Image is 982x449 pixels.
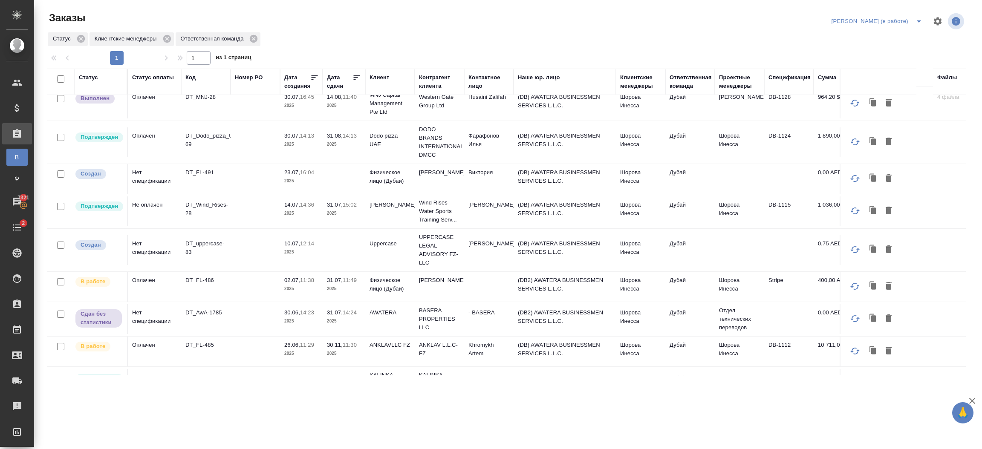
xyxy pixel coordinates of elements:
button: Удалить [881,203,896,219]
td: Шорова Инесса [715,196,764,226]
p: 11:30 [343,342,357,348]
span: Заказы [47,11,85,25]
p: Клиентские менеджеры [95,35,160,43]
p: KALINKA MIDDLE EAST REAL ESTATE [419,371,460,397]
td: Дубай [665,369,715,399]
td: Оплачен [128,369,181,399]
p: Dodo pizza UAE [370,132,410,149]
button: Удалить [881,134,896,150]
td: 10 711,00 AED [814,337,856,366]
button: Обновить [845,373,865,394]
p: 2025 [284,140,318,149]
p: KALINKA MIDDLE EAST REAL ESTATE [370,371,410,397]
td: (DB) AWATERA BUSINESSMEN SERVICES L.L.C. [514,235,616,265]
p: Western Gate Group Ltd [419,93,460,110]
p: 30.07, [284,132,300,139]
p: Выполнен [81,94,110,103]
p: DT_uppercase-83 [185,239,226,256]
div: Выставляет ПМ после сдачи и проведения начислений. Последний этап для ПМа [75,93,123,104]
p: 2025 [284,248,318,256]
td: Дубай [665,235,715,265]
button: Обновить [845,168,865,189]
p: DT_FL-485 [185,341,226,349]
p: MNJ Capital Management Pte Ltd [370,91,410,116]
p: 2025 [327,101,361,110]
p: BASERA PROPERTIES LLC [419,306,460,332]
p: DODO BRANDS INTERNATIONAL DMCC [419,125,460,159]
td: Шорова Инесса [715,337,764,366]
p: Сдан без статистики [81,310,117,327]
p: Ответственная команда [181,35,247,43]
td: Шорова Инесса [715,272,764,302]
td: Дубай [665,89,715,118]
div: Файлы [937,73,957,82]
button: Обновить [845,341,865,361]
td: (DB2) AWATERA BUSINESSMEN SERVICES L.L.C. [514,304,616,334]
p: Физическое лицо (Дубаи) [370,168,410,185]
p: Подтвержден [81,374,118,383]
p: Подтвержден [81,133,118,141]
p: 23.07, [284,169,300,176]
p: 15:02 [343,201,357,208]
span: Настроить таблицу [927,11,948,32]
td: 0,75 AED [814,235,856,265]
p: Физическое лицо (Дубаи) [370,276,410,293]
p: 31.07, [327,374,343,380]
span: из 1 страниц [216,52,251,65]
p: Статус [53,35,74,43]
div: Клиент [370,73,389,82]
a: В [6,149,28,166]
td: Оплачен [128,337,181,366]
div: Код [185,73,196,82]
td: Дубай [665,337,715,366]
td: Шорова Инесса [616,127,665,157]
td: [PERSON_NAME] [464,369,514,399]
td: DB-1124 [764,127,814,157]
p: 2025 [284,177,318,185]
p: 14.08, [327,94,343,100]
a: 2 [2,217,32,238]
button: Клонировать [865,170,881,187]
p: 02.07, [284,277,300,283]
div: Наше юр. лицо [518,73,560,82]
p: Создан [81,170,101,178]
button: Обновить [845,239,865,260]
td: 400,00 AED [814,272,856,302]
td: DB-1115 [764,196,814,226]
td: [PERSON_NAME] [464,235,514,265]
p: В работе [81,277,105,286]
div: Проектные менеджеры [719,73,760,90]
p: 14.07, [284,201,300,208]
p: 24.06, [284,374,300,380]
p: 12:14 [300,240,314,247]
p: 12:01 [300,374,314,380]
p: 31.07, [327,201,343,208]
td: Фарафонов Илья [464,127,514,157]
p: DT_KalinkaME-10 [185,373,226,390]
p: DT_MNJ-28 [185,93,226,101]
a: 7321 [2,191,32,213]
td: [PERSON_NAME] [715,89,764,118]
td: Оплачен [128,127,181,157]
td: Шорова Инесса [715,127,764,157]
button: Клонировать [865,203,881,219]
td: DB-1100 [764,369,814,399]
td: (DB) AWATERA BUSINESSMEN SERVICES L.L.C. [514,196,616,226]
button: Удалить [881,170,896,187]
p: 30.11, [327,342,343,348]
p: 30.06, [284,309,300,316]
p: Создан [81,241,101,249]
p: 16:04 [300,169,314,176]
td: Оплачен [128,89,181,118]
p: ANKLAVLLC FZ [370,341,410,349]
a: Ф [6,170,28,187]
td: 0,00 AED [814,164,856,194]
p: 2025 [327,349,361,358]
p: [PERSON_NAME] [419,276,460,285]
td: Шорова Инесса [616,337,665,366]
button: Удалить [881,242,896,258]
p: UPPERCASE LEGAL ADVISORY FZ-LLC [419,233,460,267]
td: Нет спецификации [128,164,181,194]
div: Выставляет ПМ после принятия заказа от КМа [75,341,123,352]
td: Шорова Инесса [616,89,665,118]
